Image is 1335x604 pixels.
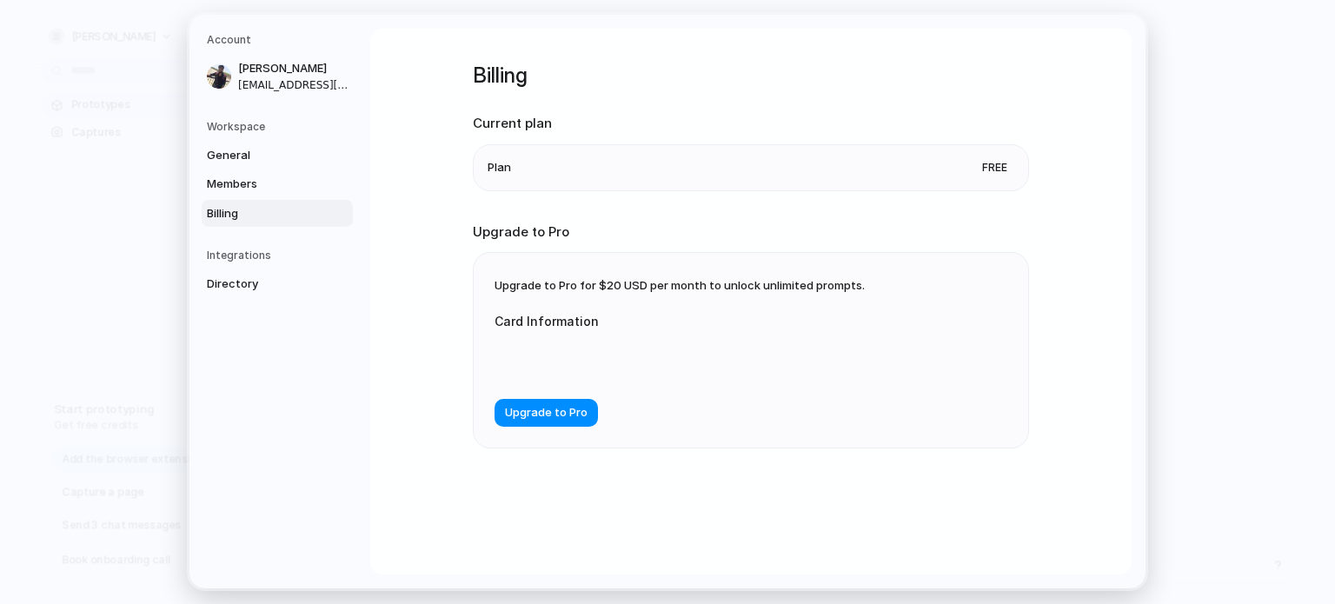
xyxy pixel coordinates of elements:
button: Upgrade to Pro [495,400,598,428]
span: Billing [207,205,318,222]
iframe: Secure card payment input frame [508,351,828,368]
span: Upgrade to Pro [505,405,588,422]
label: Card Information [495,312,842,330]
span: Upgrade to Pro for $20 USD per month to unlock unlimited prompts. [495,278,865,292]
h5: Account [207,32,353,48]
a: Billing [202,200,353,228]
span: Plan [488,159,511,176]
h1: Billing [473,60,1029,91]
h2: Upgrade to Pro [473,222,1029,242]
span: [PERSON_NAME] [238,60,349,77]
span: [EMAIL_ADDRESS][DOMAIN_NAME] [238,77,349,93]
h5: Workspace [207,119,353,135]
span: Free [975,159,1014,176]
h2: Current plan [473,114,1029,134]
a: [PERSON_NAME][EMAIL_ADDRESS][DOMAIN_NAME] [202,55,353,98]
span: Directory [207,275,318,293]
a: Members [202,170,353,198]
h5: Integrations [207,248,353,263]
span: General [207,147,318,164]
a: Directory [202,270,353,298]
a: General [202,142,353,169]
span: Members [207,176,318,193]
